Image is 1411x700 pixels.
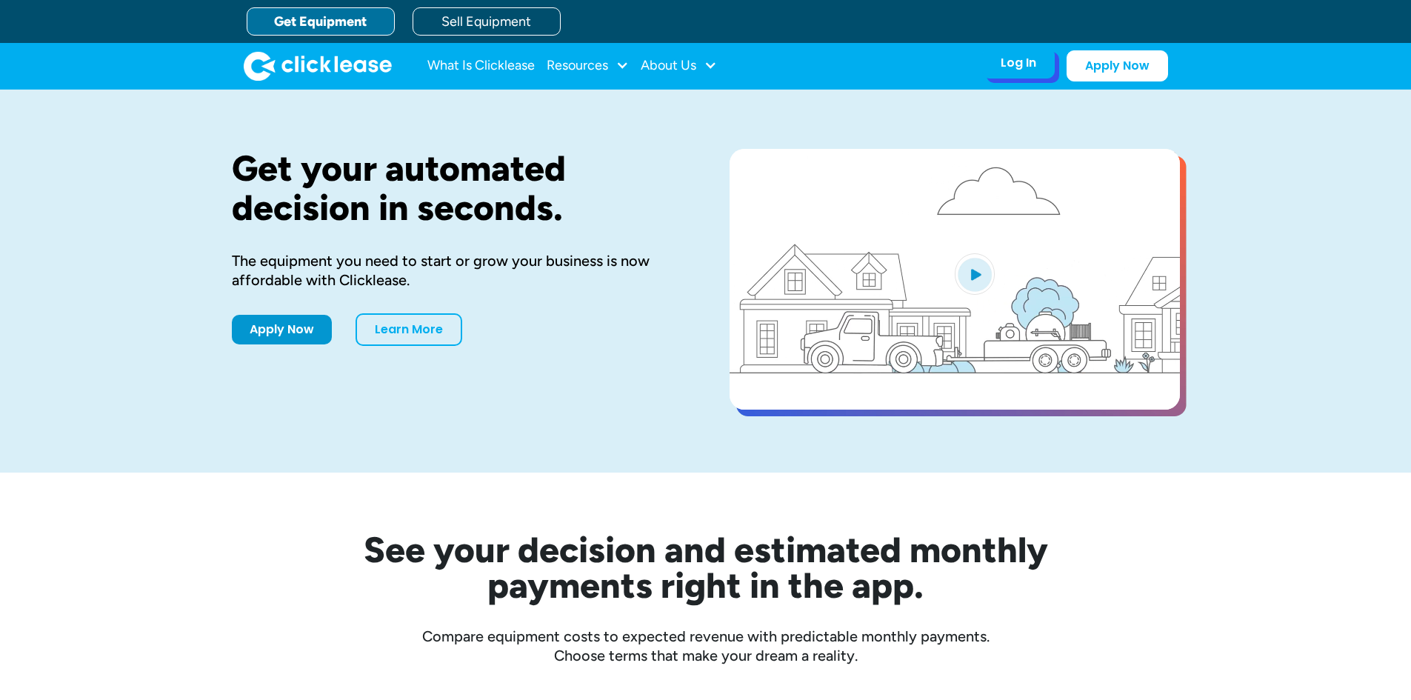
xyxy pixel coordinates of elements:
[232,315,332,344] a: Apply Now
[641,51,717,81] div: About Us
[427,51,535,81] a: What Is Clicklease
[1001,56,1036,70] div: Log In
[232,627,1180,665] div: Compare equipment costs to expected revenue with predictable monthly payments. Choose terms that ...
[1067,50,1168,81] a: Apply Now
[247,7,395,36] a: Get Equipment
[232,149,682,227] h1: Get your automated decision in seconds.
[291,532,1121,603] h2: See your decision and estimated monthly payments right in the app.
[356,313,462,346] a: Learn More
[413,7,561,36] a: Sell Equipment
[730,149,1180,410] a: open lightbox
[232,251,682,290] div: The equipment you need to start or grow your business is now affordable with Clicklease.
[955,253,995,295] img: Blue play button logo on a light blue circular background
[244,51,392,81] img: Clicklease logo
[244,51,392,81] a: home
[547,51,629,81] div: Resources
